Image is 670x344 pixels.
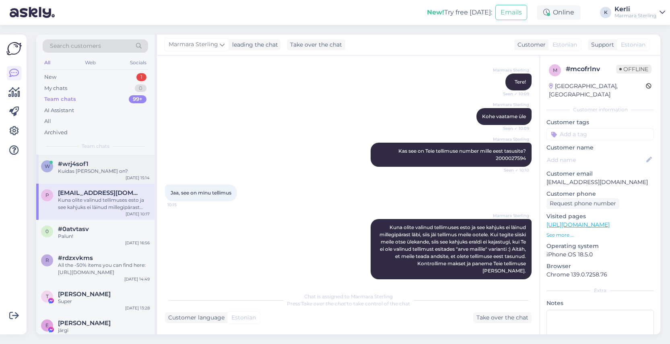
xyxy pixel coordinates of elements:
[229,41,278,49] div: leading the chat
[46,293,49,299] span: T
[58,197,150,211] div: Kuna olite valinud tellimuses esto ja see kahjuks ei läinud millegipärast läbi, siis jäi tellimus...
[128,57,148,68] div: Socials
[493,102,529,108] span: Marmara Sterling
[398,148,527,161] span: Kas see on Teie tellimuse number mille eest tasusite? 2000027594
[614,6,665,19] a: KerliMarmara Sterling
[546,143,654,152] p: Customer name
[45,228,49,234] span: 0
[493,136,529,142] span: Marmara Sterling
[588,41,614,49] div: Support
[546,170,654,178] p: Customer email
[44,84,67,92] div: My chats
[499,280,529,286] span: 10:17
[614,6,656,12] div: Kerli
[546,212,654,221] p: Visited pages
[499,91,529,97] span: Seen ✓ 10:09
[58,262,150,276] div: All the -50% items you can find here: [URL][DOMAIN_NAME]
[126,211,150,217] div: [DATE] 10:17
[537,5,581,20] div: Online
[514,41,546,49] div: Customer
[45,163,50,169] span: w
[44,129,68,137] div: Archived
[6,41,22,56] img: Askly Logo
[547,156,645,164] input: Add name
[45,257,49,263] span: r
[546,250,654,259] p: iPhone OS 18.5.0
[493,213,529,219] span: Marmara Sterling
[167,202,198,208] span: 10:15
[126,175,150,181] div: [DATE] 15:14
[614,12,656,19] div: Marmara Sterling
[546,221,610,228] a: [URL][DOMAIN_NAME]
[45,192,49,198] span: p
[546,178,654,186] p: [EMAIL_ADDRESS][DOMAIN_NAME]
[82,143,109,150] span: Team chats
[379,224,527,274] span: Kuna olite valinud tellimuses esto ja see kahjuks ei läinud millegipärast läbi, siis jäi tellimus...
[546,106,654,113] div: Customer information
[287,39,345,50] div: Take over the chat
[300,301,347,307] i: 'Take over the chat'
[549,82,646,99] div: [GEOGRAPHIC_DATA], [GEOGRAPHIC_DATA]
[493,67,529,73] span: Marmara Sterling
[58,160,89,168] span: #wrj4sof1
[45,322,49,328] span: E
[44,95,76,103] div: Team chats
[600,7,611,18] div: K
[546,128,654,140] input: Add a tag
[546,118,654,127] p: Customer tags
[43,57,52,68] div: All
[546,190,654,198] p: Customer phone
[546,299,654,307] p: Notes
[546,242,654,250] p: Operating system
[58,168,150,175] div: Kuidas [PERSON_NAME] on?
[616,65,651,74] span: Offline
[58,291,111,298] span: Tambet Kattel
[499,167,529,173] span: Seen ✓ 10:10
[171,190,231,196] span: Jaa, see on minu tellimus
[169,40,218,49] span: Marmara Sterling
[165,313,225,322] div: Customer language
[553,67,557,73] span: m
[546,231,654,239] p: See more ...
[125,240,150,246] div: [DATE] 16:56
[552,41,577,49] span: Estonian
[58,298,150,305] div: Super
[546,270,654,279] p: Chrome 139.0.7258.76
[135,84,146,92] div: 0
[546,287,654,294] div: Extra
[231,313,256,322] span: Estonian
[427,8,444,16] b: New!
[129,95,146,103] div: 99+
[44,117,51,125] div: All
[44,106,74,115] div: AI Assistant
[83,57,97,68] div: Web
[482,113,526,119] span: Kohe vaatame üle
[136,73,146,81] div: 1
[546,262,654,270] p: Browser
[50,42,101,50] span: Search customers
[427,8,492,17] div: Try free [DATE]:
[304,293,393,299] span: Chat is assigned to Marmara Sterling
[473,312,532,323] div: Take over the chat
[124,276,150,282] div: [DATE] 14:49
[495,5,527,20] button: Emails
[44,73,56,81] div: New
[287,301,410,307] span: Press to take control of the chat
[126,334,150,340] div: [DATE] 11:53
[58,254,93,262] span: #rdzxvkms
[621,41,645,49] span: Estonian
[58,327,150,334] div: järgi
[58,233,150,240] div: Palun!
[566,64,616,74] div: # mcofrlnv
[58,225,89,233] span: #0atvtasv
[515,79,526,85] span: Tere!
[125,305,150,311] div: [DATE] 13:28
[58,319,111,327] span: Evelin Mänd
[499,125,529,131] span: Seen ✓ 10:09
[58,189,142,197] span: pillekaro@gmail.com
[546,198,619,209] div: Request phone number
